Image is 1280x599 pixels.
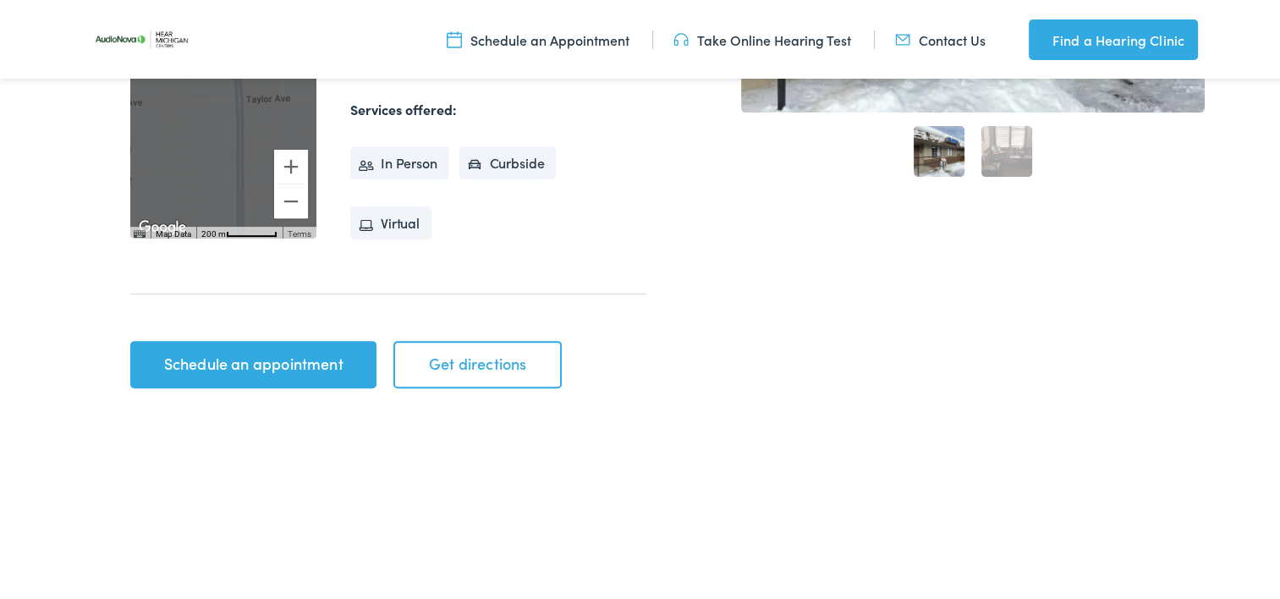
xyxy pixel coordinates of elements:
a: 2 [981,124,1032,174]
button: Zoom in [274,147,308,181]
li: Virtual [350,204,431,238]
a: Take Online Hearing Test [673,28,851,47]
img: utility icon [895,28,910,47]
li: Curbside [459,144,557,178]
button: Zoom out [274,182,308,216]
img: utility icon [447,28,462,47]
a: Schedule an Appointment [447,28,629,47]
img: utility icon [673,28,689,47]
button: Keyboard shortcuts [134,226,146,238]
img: Google [135,214,190,236]
a: Open this area in Google Maps (opens a new window) [135,214,190,236]
strong: Services offered: [350,97,457,116]
a: 1 [914,124,964,174]
img: utility icon [1029,27,1044,47]
button: Map Scale: 200 m per 57 pixels [196,224,283,236]
li: In Person [350,144,449,178]
a: Schedule an appointment [130,338,376,386]
a: Find a Hearing Clinic [1029,17,1198,58]
a: Contact Us [895,28,986,47]
button: Map Data [156,226,191,238]
a: Terms (opens in new tab) [288,227,311,236]
a: Get directions [393,338,562,386]
span: 200 m [201,227,226,236]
